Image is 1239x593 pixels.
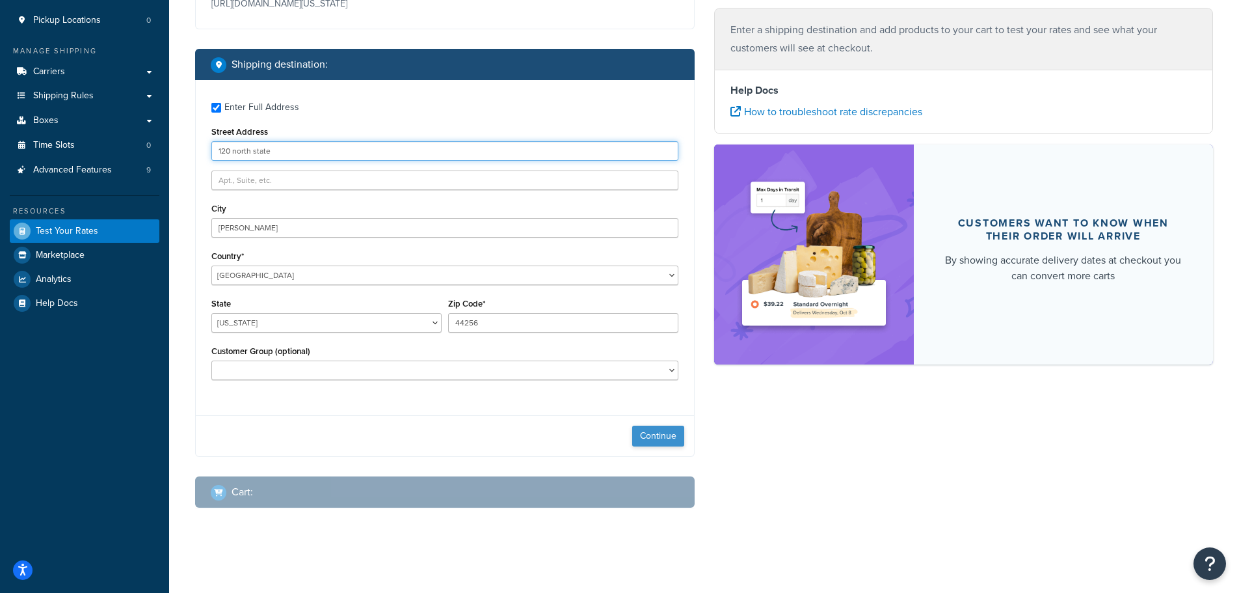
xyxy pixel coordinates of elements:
[211,127,268,137] label: Street Address
[10,60,159,84] a: Carriers
[33,165,112,176] span: Advanced Features
[224,98,299,117] div: Enter Full Address
[232,59,328,70] h2: Shipping destination :
[10,84,159,108] a: Shipping Rules
[33,140,75,151] span: Time Slots
[33,90,94,102] span: Shipping Rules
[10,158,159,182] li: Advanced Features
[33,15,101,26] span: Pickup Locations
[945,253,1182,284] div: By showing accurate delivery dates at checkout you can convert more carts
[36,298,78,309] span: Help Docs
[10,8,159,33] a: Pickup Locations0
[10,8,159,33] li: Pickup Locations
[211,251,244,261] label: Country*
[36,226,98,237] span: Test Your Rates
[10,206,159,217] div: Resources
[734,164,894,345] img: feature-image-ddt-36eae7f7280da8017bfb280eaccd9c446f90b1fe08728e4019434db127062ab4.png
[448,299,485,309] label: Zip Code*
[945,217,1182,243] div: Customers want to know when their order will arrive
[10,219,159,243] a: Test Your Rates
[10,109,159,133] a: Boxes
[211,299,231,309] label: State
[1193,547,1226,580] button: Open Resource Center
[211,103,221,113] input: Enter Full Address
[10,292,159,315] a: Help Docs
[10,133,159,158] li: Time Slots
[10,243,159,267] a: Marketplace
[36,250,85,261] span: Marketplace
[10,268,159,291] a: Analytics
[632,426,684,447] button: Continue
[211,346,310,356] label: Customer Group (optional)
[146,165,151,176] span: 9
[10,158,159,182] a: Advanced Features9
[10,46,159,57] div: Manage Shipping
[211,171,678,190] input: Apt., Suite, etc.
[232,486,253,498] h2: Cart :
[33,66,65,77] span: Carriers
[10,133,159,158] a: Time Slots0
[146,15,151,26] span: 0
[730,21,1197,57] p: Enter a shipping destination and add products to your cart to test your rates and see what your c...
[211,204,226,214] label: City
[33,115,59,126] span: Boxes
[730,104,922,119] a: How to troubleshoot rate discrepancies
[730,83,1197,98] h4: Help Docs
[146,140,151,151] span: 0
[36,274,72,285] span: Analytics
